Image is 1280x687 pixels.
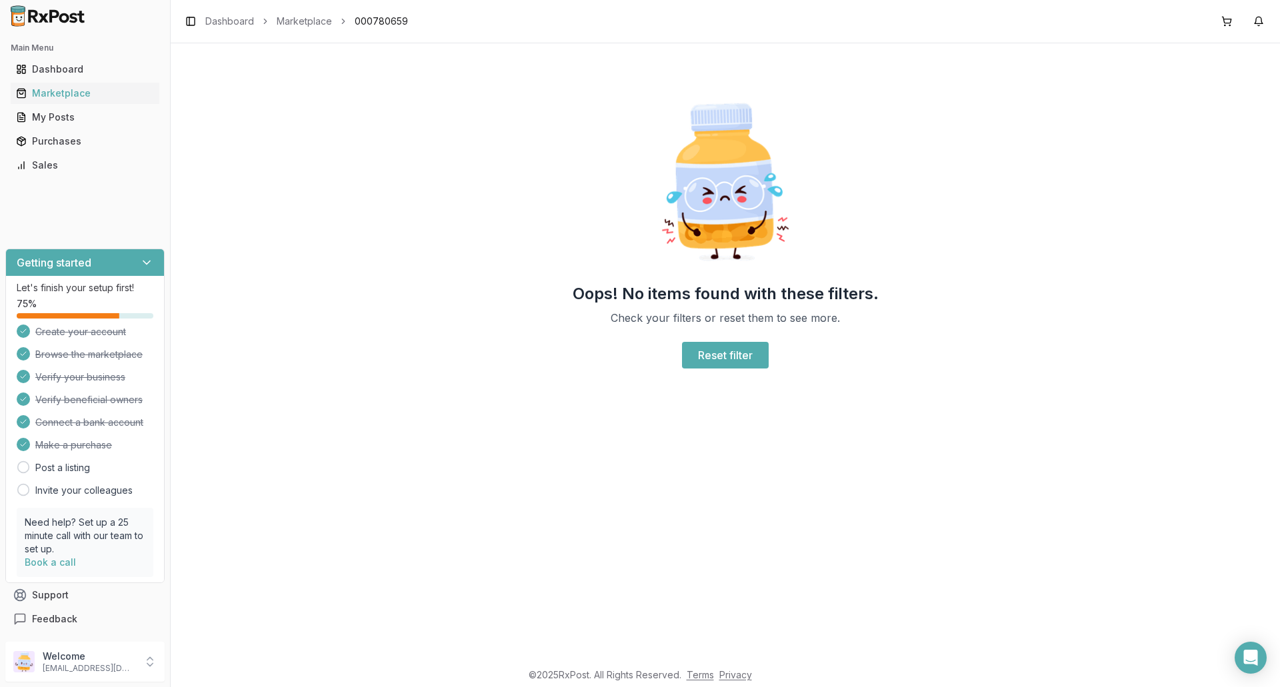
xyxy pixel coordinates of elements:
[35,438,112,452] span: Make a purchase
[35,393,143,406] span: Verify beneficial owners
[11,57,159,81] a: Dashboard
[355,15,408,28] span: 000780659
[1235,642,1267,674] div: Open Intercom Messenger
[35,348,143,361] span: Browse the marketplace
[640,97,811,267] img: Sad Pill Bottle
[11,153,159,177] a: Sales
[5,5,91,27] img: RxPost Logo
[5,59,165,80] button: Dashboard
[205,15,408,28] nav: breadcrumb
[719,669,752,680] a: Privacy
[687,669,714,680] a: Terms
[11,81,159,105] a: Marketplace
[25,556,76,568] a: Book a call
[5,131,165,152] button: Purchases
[13,651,35,672] img: User avatar
[35,416,143,429] span: Connect a bank account
[35,484,133,497] a: Invite your colleagues
[573,283,879,305] h2: Oops! No items found with these filters.
[5,83,165,104] button: Marketplace
[43,663,135,674] p: [EMAIL_ADDRESS][DOMAIN_NAME]
[5,155,165,176] button: Sales
[25,516,145,556] p: Need help? Set up a 25 minute call with our team to set up.
[16,87,154,100] div: Marketplace
[277,15,332,28] a: Marketplace
[205,15,254,28] a: Dashboard
[17,281,153,295] p: Let's finish your setup first!
[5,107,165,128] button: My Posts
[5,583,165,607] button: Support
[35,461,90,474] a: Post a listing
[11,129,159,153] a: Purchases
[35,370,125,384] span: Verify your business
[43,650,135,663] p: Welcome
[16,111,154,124] div: My Posts
[16,63,154,76] div: Dashboard
[17,255,91,271] h3: Getting started
[682,342,769,368] a: Reset filter
[16,135,154,148] div: Purchases
[11,43,159,53] h2: Main Menu
[16,159,154,172] div: Sales
[611,310,840,326] p: Check your filters or reset them to see more.
[5,607,165,631] button: Feedback
[35,325,126,339] span: Create your account
[32,612,77,626] span: Feedback
[11,105,159,129] a: My Posts
[17,297,37,311] span: 75 %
